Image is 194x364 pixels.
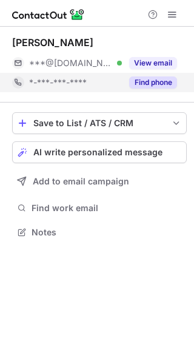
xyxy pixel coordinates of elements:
[129,76,177,89] button: Reveal Button
[12,141,187,163] button: AI write personalized message
[32,203,182,214] span: Find work email
[12,200,187,217] button: Find work email
[33,147,162,157] span: AI write personalized message
[33,177,129,186] span: Add to email campaign
[12,7,85,22] img: ContactOut v5.3.10
[29,58,113,69] span: ***@[DOMAIN_NAME]
[129,57,177,69] button: Reveal Button
[12,224,187,241] button: Notes
[12,170,187,192] button: Add to email campaign
[32,227,182,238] span: Notes
[12,112,187,134] button: save-profile-one-click
[33,118,166,128] div: Save to List / ATS / CRM
[12,36,93,49] div: [PERSON_NAME]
